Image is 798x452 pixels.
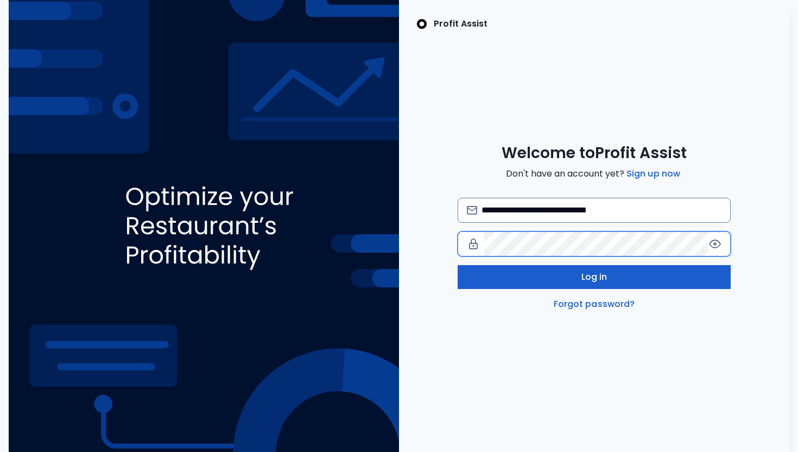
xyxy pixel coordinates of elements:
span: Don't have an account yet? [506,167,682,180]
span: Welcome to Profit Assist [502,143,687,163]
img: SpotOn Logo [416,17,427,30]
span: Log in [581,271,607,284]
p: Profit Assist [434,17,487,30]
a: Forgot password? [552,298,637,311]
button: Log in [458,265,731,289]
img: email [467,206,477,214]
a: Sign up now [624,167,682,180]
